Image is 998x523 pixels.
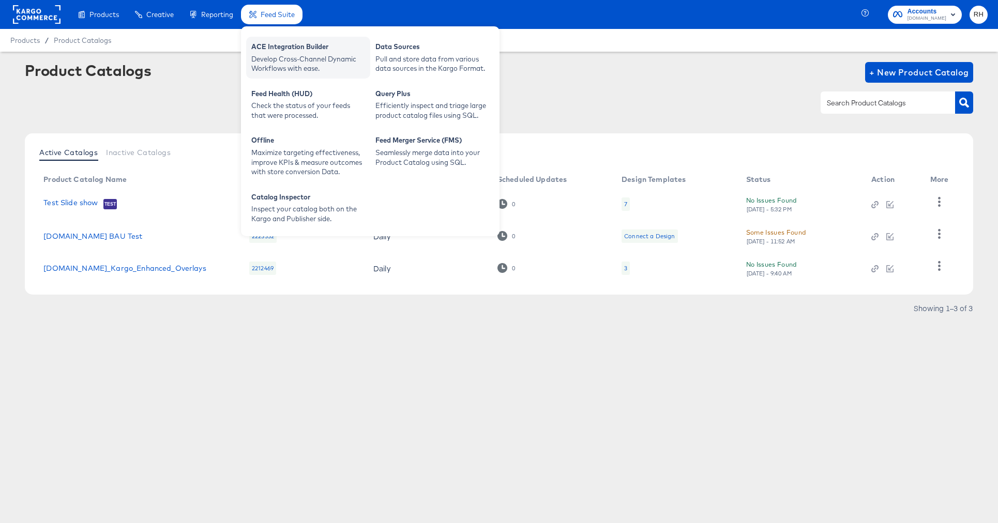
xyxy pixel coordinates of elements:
[511,201,516,208] div: 0
[622,197,630,211] div: 7
[40,36,54,44] span: /
[863,172,922,188] th: Action
[511,265,516,272] div: 0
[746,227,806,238] div: Some Issues Found
[511,233,516,240] div: 0
[43,264,206,272] a: [DOMAIN_NAME]_Kargo_Enhanced_Overlays
[869,65,969,80] span: + New Product Catalog
[888,6,962,24] button: Accounts[DOMAIN_NAME]
[25,62,151,79] div: Product Catalogs
[39,148,98,157] span: Active Catalogs
[738,172,864,188] th: Status
[10,36,40,44] span: Products
[624,264,627,272] div: 3
[497,263,516,273] div: 0
[365,252,489,284] td: Daily
[497,231,516,241] div: 0
[261,10,295,19] span: Feed Suite
[106,148,171,157] span: Inactive Catalogs
[43,198,98,209] a: Test Slide show
[622,229,677,243] div: Connect a Design
[746,238,796,245] div: [DATE] - 11:52 AM
[43,175,127,183] div: Product Catalog Name
[622,261,630,275] div: 3
[970,6,988,24] button: RH
[746,227,806,245] button: Some Issues Found[DATE] - 11:52 AM
[624,232,675,240] div: Connect a Design
[497,199,516,209] div: 0
[146,10,174,19] span: Creative
[249,261,276,275] div: 2212469
[201,10,233,19] span: Reporting
[622,175,686,183] div: Design Templates
[922,172,961,188] th: More
[913,304,973,312] div: Showing 1–3 of 3
[908,14,946,23] span: [DOMAIN_NAME]
[825,97,935,109] input: Search Product Catalogs
[103,200,117,208] span: Test
[624,200,627,208] div: 7
[54,36,111,44] a: Product Catalogs
[908,6,946,17] span: Accounts
[497,175,567,183] div: Scheduled Updates
[974,9,984,21] span: RH
[865,62,973,83] button: + New Product Catalog
[89,10,119,19] span: Products
[43,232,142,240] a: [DOMAIN_NAME] BAU Test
